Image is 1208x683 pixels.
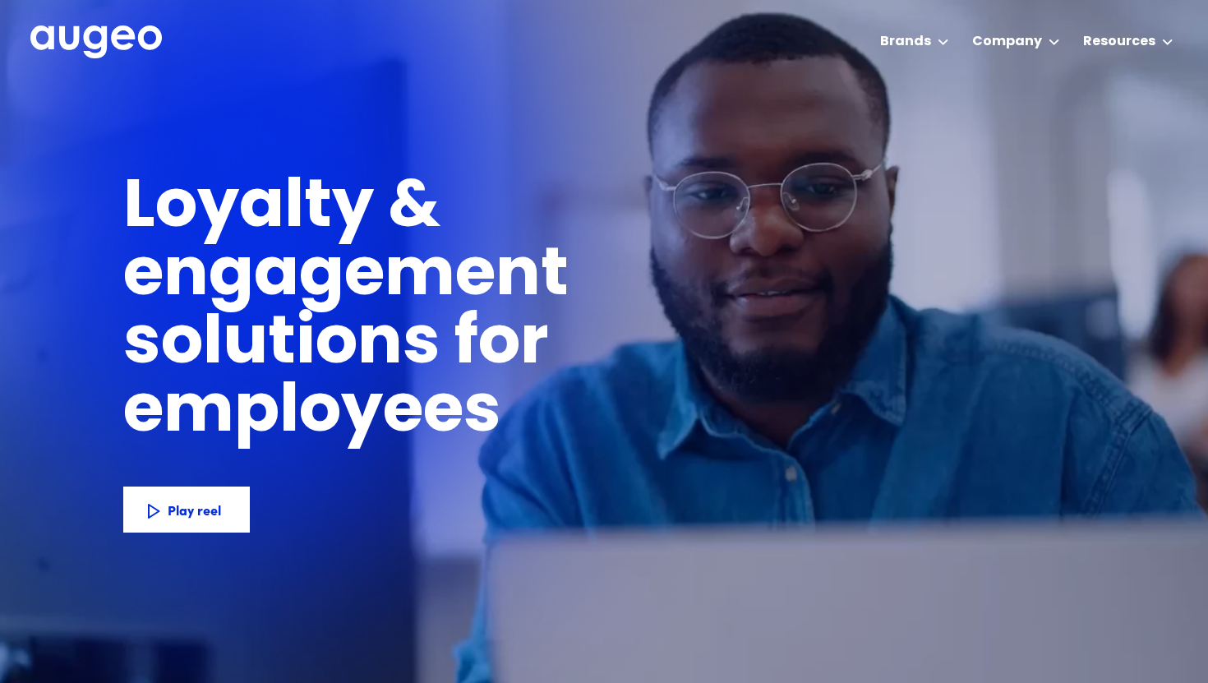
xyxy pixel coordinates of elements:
[1083,32,1155,52] div: Resources
[123,380,530,448] h1: employees
[123,487,250,533] a: Play reel
[972,32,1042,52] div: Company
[123,175,833,380] h1: Loyalty & engagement solutions for
[30,25,162,59] img: Augeo's full logo in white.
[30,25,162,60] a: home
[880,32,931,52] div: Brands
